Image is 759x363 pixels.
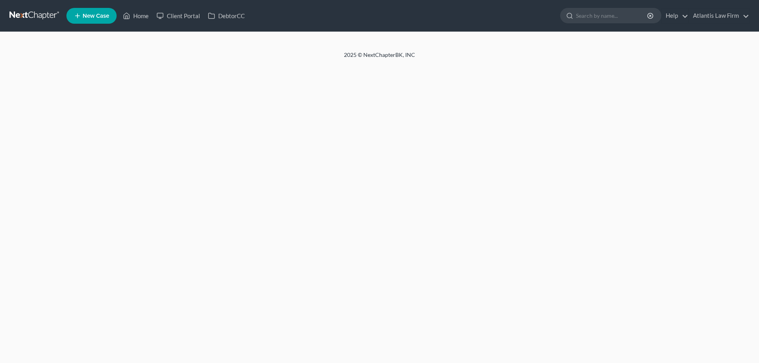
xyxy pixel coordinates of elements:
[119,9,153,23] a: Home
[154,51,605,65] div: 2025 © NextChapterBK, INC
[689,9,749,23] a: Atlantis Law Firm
[662,9,688,23] a: Help
[153,9,204,23] a: Client Portal
[576,8,648,23] input: Search by name...
[204,9,249,23] a: DebtorCC
[83,13,109,19] span: New Case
